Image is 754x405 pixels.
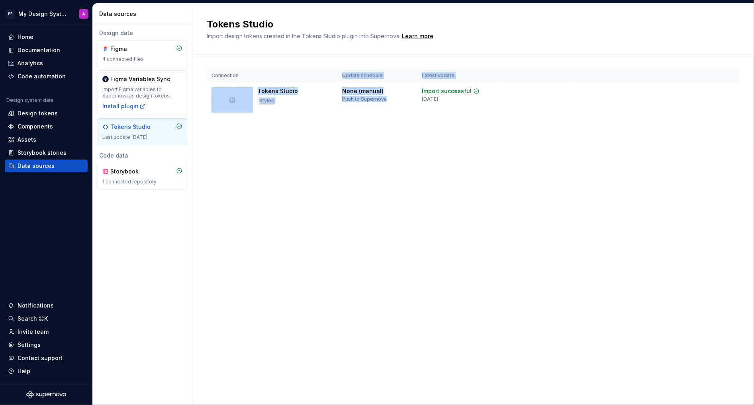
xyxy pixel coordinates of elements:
[5,299,88,312] button: Notifications
[26,391,66,399] svg: Supernova Logo
[402,32,433,40] a: Learn more
[5,325,88,338] a: Invite team
[2,5,91,22] button: PFMy Design SystemA
[98,163,187,190] a: Storybook1 connected repository
[110,167,149,175] div: Storybook
[18,109,58,117] div: Design tokens
[18,72,66,80] div: Code automation
[422,96,438,102] div: [DATE]
[5,365,88,378] button: Help
[18,162,55,170] div: Data sources
[110,45,149,53] div: Figma
[207,18,730,31] h2: Tokens Studio
[102,86,182,99] div: Import Figma variables to Supernova as design tokens.
[18,354,63,362] div: Contact support
[98,40,187,67] a: Figma4 connected files
[102,56,182,62] div: 4 connected files
[258,97,276,105] div: Styles
[18,46,60,54] div: Documentation
[5,146,88,159] a: Storybook stories
[258,87,298,95] div: Tokens Studio
[5,352,88,364] button: Contact support
[5,120,88,133] a: Components
[5,133,88,146] a: Assets
[6,97,53,103] div: Design system data
[99,10,189,18] div: Data sources
[82,11,85,17] div: A
[6,9,15,19] div: PF
[5,44,88,56] a: Documentation
[110,123,151,131] div: Tokens Studio
[18,315,48,323] div: Search ⌘K
[18,59,43,67] div: Analytics
[5,339,88,351] a: Settings
[207,33,401,39] span: Import design tokens created in the Tokens Studio plugin into Supernova.
[98,29,187,37] div: Design data
[102,134,182,140] div: Last update [DATE]
[18,328,49,336] div: Invite team
[18,302,54,310] div: Notifications
[18,149,67,157] div: Storybook stories
[18,10,69,18] div: My Design System
[422,87,472,95] div: Import successful
[18,341,41,349] div: Settings
[337,69,417,82] th: Update schedule
[98,118,187,145] a: Tokens StudioLast update [DATE]
[102,179,182,185] div: 1 connected repository
[98,70,187,115] a: Figma Variables SyncImport Figma variables to Supernova as design tokens.Install plugin
[18,136,36,144] div: Assets
[5,57,88,70] a: Analytics
[5,107,88,120] a: Design tokens
[102,102,146,110] button: Install plugin
[417,69,500,82] th: Latest update
[5,312,88,325] button: Search ⌘K
[98,152,187,160] div: Code data
[342,96,387,102] div: Push to Supernova
[342,87,384,95] div: None (manual)
[5,70,88,83] a: Code automation
[401,33,435,39] span: .
[18,367,30,375] div: Help
[207,69,337,82] th: Connection
[18,33,33,41] div: Home
[18,123,53,130] div: Components
[5,160,88,172] a: Data sources
[5,31,88,43] a: Home
[110,75,170,83] div: Figma Variables Sync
